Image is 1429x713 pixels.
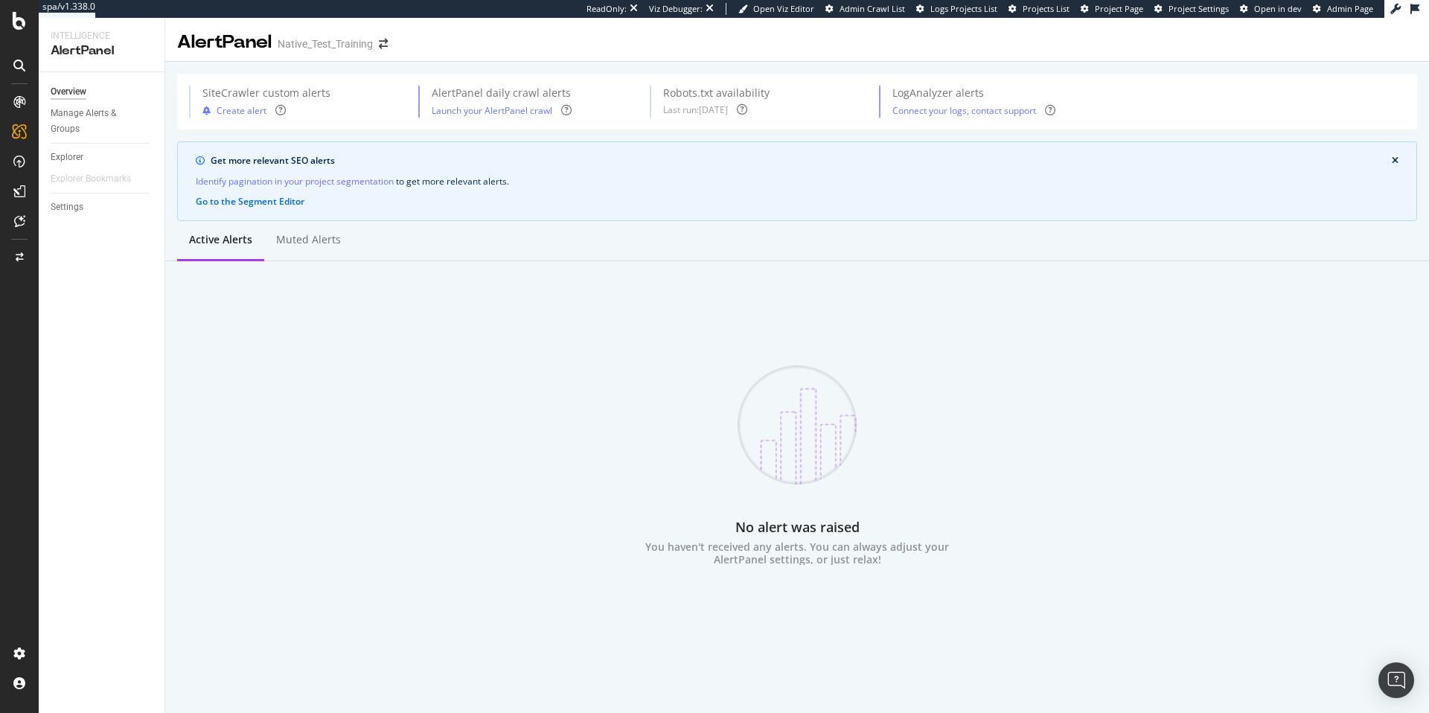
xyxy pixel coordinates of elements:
[1313,3,1373,15] a: Admin Page
[51,30,153,42] div: Intelligence
[1008,3,1070,15] a: Projects List
[753,3,814,14] span: Open Viz Editor
[202,103,266,118] button: Create alert
[196,173,394,189] a: Identify pagination in your project segmentation
[633,520,961,534] div: No alert was raised
[196,195,304,208] button: Go to the Segment Editor
[51,171,146,187] a: Explorer Bookmarks
[432,104,552,117] a: Launch your AlertPanel crawl
[177,30,272,55] div: AlertPanel
[1327,3,1373,14] span: Admin Page
[892,104,1036,117] a: Connect your logs, contact support
[840,3,905,14] span: Admin Crawl List
[1081,3,1143,15] a: Project Page
[51,106,154,137] a: Manage Alerts & Groups
[196,173,1398,189] div: to get more relevant alerts .
[1254,3,1302,14] span: Open in dev
[663,86,770,100] div: Robots.txt availability
[278,36,373,51] div: Native_Test_Training
[825,3,905,15] a: Admin Crawl List
[51,171,131,187] div: Explorer Bookmarks
[51,42,153,60] div: AlertPanel
[916,3,997,15] a: Logs Projects List
[892,86,1055,100] div: LogAnalyzer alerts
[379,39,388,49] div: arrow-right-arrow-left
[202,86,330,100] div: SiteCrawler custom alerts
[189,232,252,247] div: Active alerts
[51,150,83,165] div: Explorer
[432,86,572,100] div: AlertPanel daily crawl alerts
[738,3,814,15] a: Open Viz Editor
[217,104,266,117] div: Create alert
[633,540,961,566] div: You haven't received any alerts. You can always adjust your AlertPanel settings, or just relax!
[1388,151,1402,170] button: close banner
[663,103,728,116] div: Last run: [DATE]
[177,141,1417,221] div: info banner
[211,154,1392,167] div: Get more relevant SEO alerts
[1154,3,1229,15] a: Project Settings
[1378,662,1414,698] div: Open Intercom Messenger
[1023,3,1070,14] span: Projects List
[51,84,86,100] div: Overview
[1169,3,1229,14] span: Project Settings
[51,199,83,215] div: Settings
[586,3,627,15] div: ReadOnly:
[649,3,703,15] div: Viz Debugger:
[1240,3,1302,15] a: Open in dev
[276,232,341,247] div: Muted alerts
[51,199,154,215] a: Settings
[432,103,552,118] button: Launch your AlertPanel crawl
[51,84,154,100] a: Overview
[51,106,140,137] div: Manage Alerts & Groups
[738,365,857,485] img: D5gwCB1s.png
[1095,3,1143,14] span: Project Page
[892,103,1036,118] button: Connect your logs, contact support
[51,150,154,165] a: Explorer
[930,3,997,14] span: Logs Projects List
